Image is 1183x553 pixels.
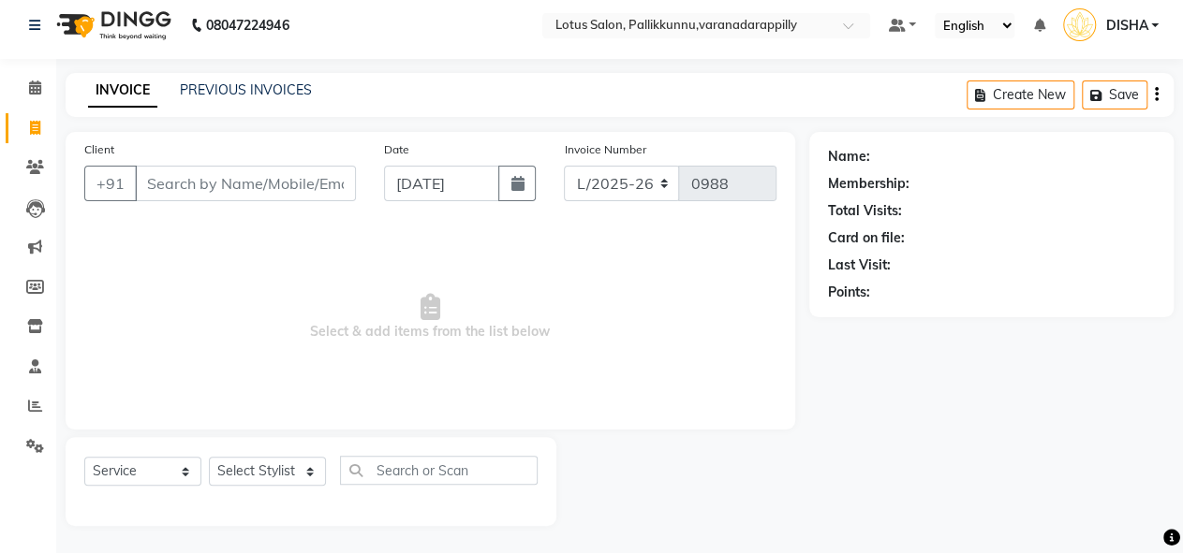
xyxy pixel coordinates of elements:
a: PREVIOUS INVOICES [180,81,312,98]
div: Points: [828,283,870,302]
span: Select & add items from the list below [84,224,776,411]
img: DISHA [1063,8,1096,41]
button: Create New [967,80,1074,109]
a: INVOICE [88,74,157,108]
div: Card on file: [828,228,905,248]
button: +91 [84,166,137,201]
input: Search or Scan [340,456,538,485]
label: Date [384,141,409,158]
div: Total Visits: [828,201,902,221]
button: Save [1082,80,1147,109]
div: Name: [828,147,870,167]
div: Last Visit: [828,255,891,275]
label: Client [84,141,114,158]
div: Membership: [828,174,909,194]
span: DISHA [1105,16,1147,36]
input: Search by Name/Mobile/Email/Code [135,166,356,201]
label: Invoice Number [564,141,645,158]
